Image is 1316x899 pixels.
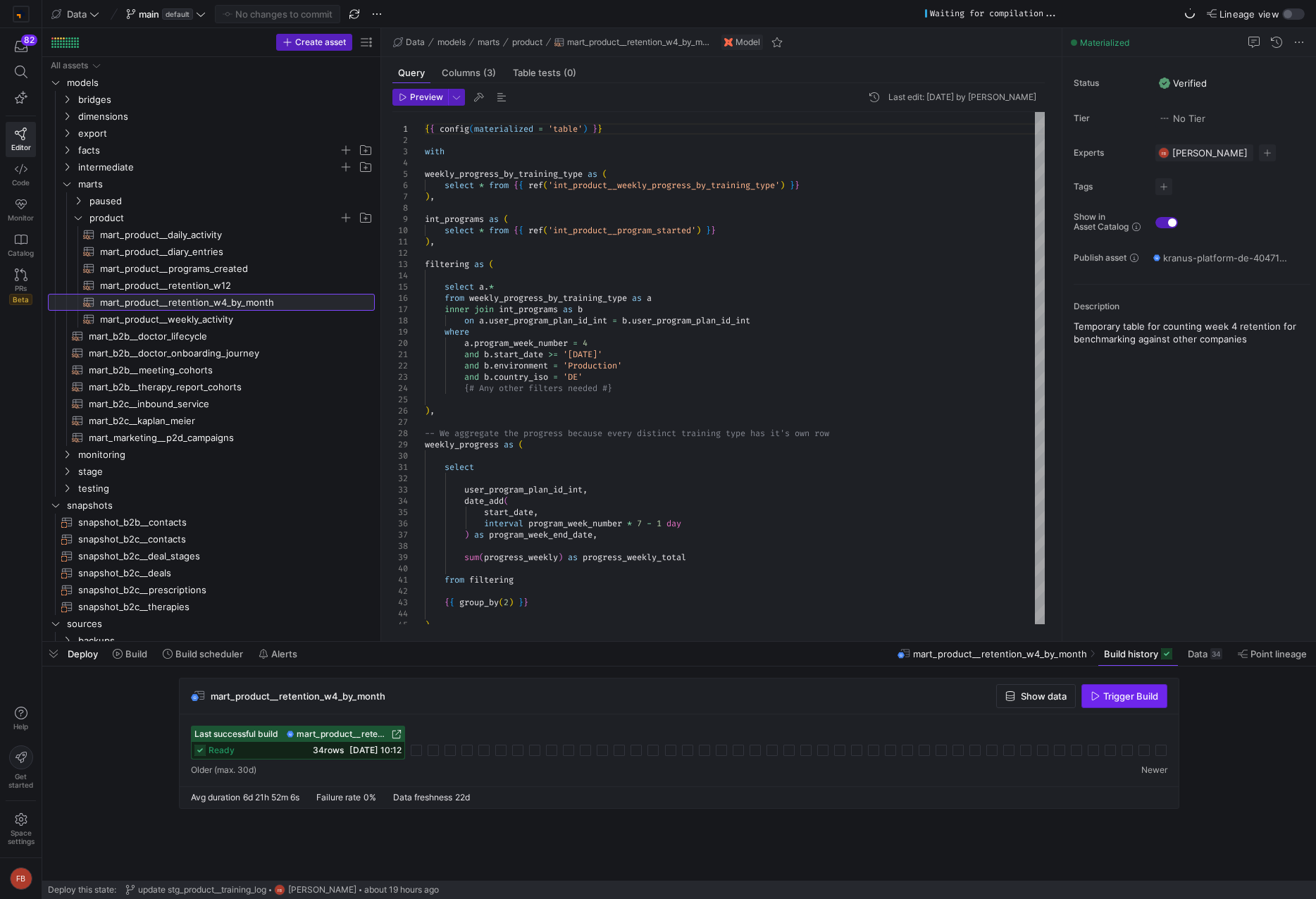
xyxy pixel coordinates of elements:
[89,328,359,345] span: mart_b2b__doctor_lifecycle​​​​​​​​​​
[567,37,709,47] span: mart_product__retention_w4_by_month
[780,180,785,191] span: )
[735,37,760,47] span: Model
[89,362,359,378] span: mart_b2b__meeting_cohorts​​​​​​​​​​
[48,547,375,564] a: snapshot_b2c__deal_stages​​​​​​​
[1074,78,1144,88] span: Status
[430,236,435,247] span: ,
[563,349,602,360] span: '[DATE]'
[100,244,359,260] span: mart_product__diary_entries​​​​​​​​​​
[392,146,408,157] div: 3
[548,225,696,236] span: 'int_product__program_started'
[48,277,375,294] a: mart_product__retention_w12​​​​​​​​​​
[48,564,375,581] a: snapshot_b2c__deals​​​​​​​
[48,243,375,260] a: mart_product__diary_entries​​​​​​​​​​
[392,349,408,360] div: 21
[888,92,1036,102] div: Last edit: [DATE] by [PERSON_NAME]
[390,34,428,51] button: Data
[489,225,509,236] span: from
[78,480,373,497] span: testing
[1163,252,1287,263] span: kranus-platform-de-404712 / y42_data_main / mart_product__retention_w4_by_month
[78,582,359,598] span: snapshot_b2c__prescriptions​​​​​​​
[622,315,627,326] span: b
[647,292,652,304] span: a
[392,236,408,247] div: 11
[100,278,359,294] span: mart_product__retention_w12​​​​​​​​​​
[996,684,1076,708] button: Show data
[1074,320,1310,345] p: Temporary table for counting week 4 retention for benchmarking against other companies
[48,345,375,361] a: mart_b2b__doctor_onboarding_journey​​​​​​​​​​
[89,345,359,361] span: mart_b2b__doctor_onboarding_journey​​​​​​​​​​
[138,885,266,895] span: update stg_product__training_log
[494,371,548,383] span: country_iso
[48,514,375,531] a: snapshot_b2b__contacts​​​​​​​
[78,142,339,159] span: facts
[48,412,375,429] a: mart_b2c__kaplan_meier​​​​​​​​​​
[48,142,375,159] div: Press SPACE to select this row.
[6,864,36,893] button: FB
[6,740,36,795] button: Getstarted
[1080,37,1129,48] span: Materialized
[1159,113,1170,124] img: No tier
[48,209,375,226] div: Press SPACE to select this row.
[464,337,469,349] span: a
[9,294,32,305] span: Beta
[48,294,375,311] a: mart_product__retention_w4_by_month​​​​​​​​​​
[392,281,408,292] div: 15
[440,123,469,135] span: config
[349,745,402,755] span: [DATE] 10:12
[48,598,375,615] a: snapshot_b2c__therapies​​​​​​​
[100,311,359,328] span: mart_product__weekly_activity​​​​​​​​​​
[364,885,439,895] span: about 19 hours ago
[445,292,464,304] span: from
[48,345,375,361] div: Press SPACE to select this row.
[563,360,622,371] span: 'Production'
[632,292,642,304] span: as
[48,412,375,429] div: Press SPACE to select this row.
[78,125,373,142] span: export
[48,361,375,378] div: Press SPACE to select this row.
[434,34,469,51] button: models
[392,168,408,180] div: 5
[67,8,87,20] span: Data
[14,7,28,21] img: https://storage.googleapis.com/y42-prod-data-exchange/images/RPxujLVyfKs3dYbCaMXym8FJVsr3YB0cxJXX...
[494,349,543,360] span: start_date
[706,225,711,236] span: }
[67,75,373,91] span: models
[489,371,494,383] span: .
[563,371,583,383] span: 'DE'
[548,123,583,135] span: 'table'
[1181,642,1229,666] button: Data34
[548,180,780,191] span: 'int_product__weekly_progress_by_training_type'
[393,792,452,802] span: Data freshness
[392,247,408,259] div: 12
[474,304,494,315] span: join
[548,349,558,360] span: >=
[271,648,297,659] span: Alerts
[48,395,375,412] a: mart_b2c__inbound_service​​​​​​​​​​
[430,405,435,416] span: ,
[6,228,36,263] a: Catalog
[48,328,375,345] div: Press SPACE to select this row.
[478,37,499,47] span: marts
[392,202,408,213] div: 8
[1098,642,1179,666] button: Build history
[1074,212,1129,232] span: Show in Asset Catalog
[553,371,558,383] span: =
[1231,642,1313,666] button: Point lineage
[12,178,30,187] span: Code
[10,867,32,890] div: FB
[484,281,489,292] span: .
[410,92,443,102] span: Preview
[139,8,159,20] span: main
[474,259,484,270] span: as
[48,5,103,23] button: Data
[6,34,36,59] button: 82
[425,146,445,157] span: with
[1210,648,1222,659] div: 34
[573,337,578,349] span: =
[1158,147,1169,159] div: FB
[48,311,375,328] a: mart_product__weekly_activity​​​​​​​​​​
[514,225,519,236] span: {
[1155,74,1210,92] button: VerifiedVerified
[484,349,489,360] span: b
